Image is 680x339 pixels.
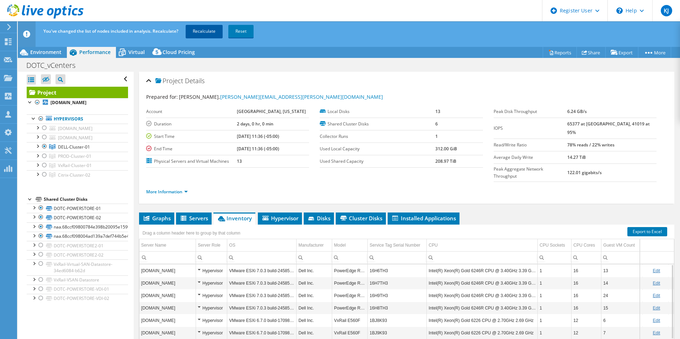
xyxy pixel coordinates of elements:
a: DOTC-POWERSTORE2-01 [27,241,128,250]
td: Column CPU, Value Intel(R) Xeon(R) Gold 6246R CPU @ 3.40GHz 3.39 GHz [427,302,538,314]
b: 2 days, 0 hr, 0 min [237,121,273,127]
td: Column Service Tag Serial Number, Value 16H8TH3 [368,302,427,314]
label: End Time [146,145,237,152]
a: VxRail-Cluster-01 [27,161,128,170]
td: Column OS, Value VMware ESXi 7.0.3 build-24585291 [227,264,297,277]
label: Physical Servers and Virtual Machines [146,158,237,165]
div: Server Name [141,241,166,249]
td: Column CPU Cores, Value 12 [572,327,601,339]
a: DOTC-POWERSTORE-VDI-01 [27,285,128,294]
span: Citrix-Cluster-02 [58,172,90,178]
a: DOTC-POWERSTORE-02 [27,213,128,222]
td: Model Column [332,239,368,252]
span: Inventory [217,215,252,222]
span: Environment [30,49,62,55]
b: 6 [435,121,438,127]
span: Hypervisor [261,215,298,222]
a: PROD-Cluster-01 [27,152,128,161]
td: Column OS, Value VMware ESXi 7.0.3 build-24585291 [227,289,297,302]
td: Column CPU, Value Intel(R) Xeon(R) Gold 6246R CPU @ 3.40GHz 3.39 GHz [427,289,538,302]
label: Average Daily Write [494,154,568,161]
a: Edit [653,306,660,311]
td: Column Server Role, Value Hypervisor [196,314,227,327]
td: Column CPU Cores, Filter cell [572,251,601,264]
span: VxRail-Cluster-01 [58,162,92,168]
td: Column Manufacturer, Value Dell Inc. [297,327,332,339]
a: [PERSON_NAME][EMAIL_ADDRESS][PERSON_NAME][DOMAIN_NAME] [220,93,383,100]
td: Column Model, Value PowerEdge R640 [332,289,368,302]
td: Column Guest VM Count, Value 15 [601,302,643,314]
td: Column CPU, Value Intel(R) Xeon(R) Gold 6226 CPU @ 2.70GHz 2.69 GHz [427,327,538,339]
span: Installed Applications [391,215,456,222]
span: Details [185,76,204,85]
span: Graphs [143,215,171,222]
td: Column Guest VM Count, Value 14 [601,277,643,289]
a: Recalculate [186,25,223,38]
b: [DOMAIN_NAME] [51,99,86,106]
td: Column OS, Value VMware ESXi 6.7.0 build-17098360 [227,327,297,339]
b: 78% reads / 22% writes [567,142,615,148]
td: Column Model, Filter cell [332,251,368,264]
b: 122.01 gigabits/s [567,169,602,176]
td: Column Server Role, Filter cell [196,251,227,264]
label: Local Disks [320,108,435,115]
div: CPU [429,241,437,249]
div: Hypervisor [198,316,225,325]
td: OS Column [227,239,297,252]
td: Column CPU, Value Intel(R) Xeon(R) Gold 6226 CPU @ 2.70GHz 2.69 GHz [427,314,538,327]
span: [PERSON_NAME], [179,93,383,100]
span: Cluster Disks [339,215,382,222]
a: Edit [653,330,660,335]
td: Column Server Role, Value Hypervisor [196,277,227,289]
div: Guest VM Count [603,241,635,249]
a: VxRail-VSAN-Datastore [27,275,128,285]
td: Column Server Name, Value dchdvxrail02.dotcomm.org [139,314,196,327]
span: Project [155,77,183,85]
a: Share [577,47,606,58]
label: Collector Runs [320,133,435,140]
td: Column Service Tag Serial Number, Value 1BJ8K93 [368,314,427,327]
a: Project [27,87,128,98]
h1: DOTC_vCenters [23,61,86,69]
a: [DOMAIN_NAME] [27,133,128,142]
td: Column Manufacturer, Value Dell Inc. [297,277,332,289]
td: Column Manufacturer, Value Dell Inc. [297,264,332,277]
a: DELL-Cluster-01 [27,142,128,151]
label: Duration [146,120,237,128]
td: Column OS, Value VMware ESXi 6.7.0 build-17098360 [227,314,297,327]
td: Service Tag Serial Number Column [368,239,427,252]
svg: \n [616,7,623,14]
b: [DATE] 11:36 (-05:00) [237,133,279,139]
td: Column Server Role, Value Hypervisor [196,327,227,339]
td: Column Guest VM Count, Value 13 [601,264,643,277]
td: Column CPU Sockets, Value 1 [538,327,572,339]
div: Server Role [198,241,220,249]
td: Column Server Name, Value dotcdellesx03.dotcomm.org [139,302,196,314]
a: Edit [653,281,660,286]
td: Column OS, Filter cell [227,251,297,264]
td: Column CPU Sockets, Filter cell [538,251,572,264]
div: Hypervisor [198,267,225,275]
a: naa.68ccf09800784e398b20095e1599fc89 [27,222,128,232]
td: Column CPU, Value Intel(R) Xeon(R) Gold 6246R CPU @ 3.40GHz 3.39 GHz [427,277,538,289]
b: [GEOGRAPHIC_DATA], [US_STATE] [237,108,306,114]
a: DOTC-POWERSTORE-01 [27,204,128,213]
span: [DOMAIN_NAME] [58,125,92,131]
label: Read/Write Ratio [494,141,568,149]
b: 65377 at [GEOGRAPHIC_DATA], 41019 at 95% [567,121,650,135]
td: Column Server Role, Value Hypervisor [196,302,227,314]
a: More Information [146,189,188,195]
td: Column Service Tag Serial Number, Value 16H9TH3 [368,289,427,302]
span: PROD-Cluster-01 [58,153,91,159]
a: Hypervisors [27,114,128,124]
a: More [638,47,671,58]
span: Cloud Pricing [163,49,195,55]
td: Column Service Tag Serial Number, Value 1BJ9K93 [368,327,427,339]
a: Edit [653,268,660,273]
label: IOPS [494,125,568,132]
a: Edit [653,318,660,323]
td: Column CPU Sockets, Value 1 [538,264,572,277]
td: Column Server Role, Value Hypervisor [196,264,227,277]
span: Disks [307,215,330,222]
td: Column Server Name, Value dotcdellesx02.dotcomm.org [139,277,196,289]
